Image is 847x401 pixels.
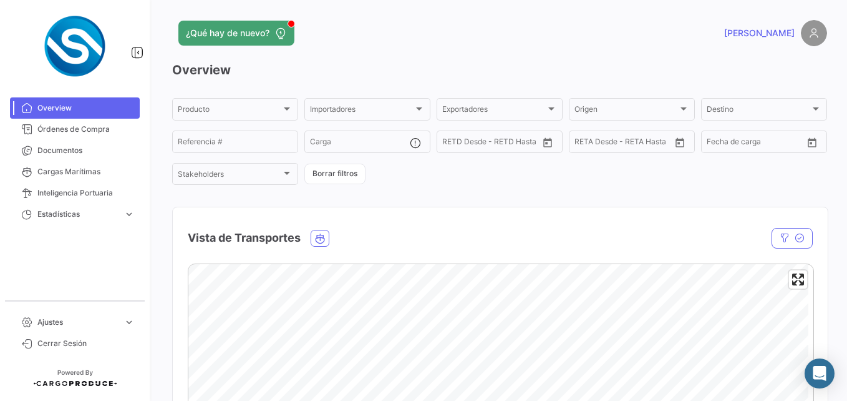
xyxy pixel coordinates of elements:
input: Desde [442,139,465,148]
a: Cargas Marítimas [10,161,140,182]
button: Open calendar [538,133,557,152]
a: Órdenes de Compra [10,119,140,140]
span: expand_more [123,317,135,328]
input: Hasta [738,139,783,148]
span: Importadores [310,107,414,116]
span: Inteligencia Portuaria [37,187,135,199]
button: Borrar filtros [304,164,365,184]
span: expand_more [123,209,135,220]
span: Documentos [37,145,135,156]
button: Ocean [311,230,329,246]
img: Logo+spray-solutions.png [44,15,106,77]
span: Overview [37,102,135,114]
span: Destino [707,107,810,116]
input: Desde [707,139,729,148]
span: Cargas Marítimas [37,166,135,177]
button: Open calendar [803,133,821,152]
span: ¿Qué hay de nuevo? [186,27,269,39]
a: Documentos [10,140,140,161]
span: Órdenes de Compra [37,124,135,135]
button: Enter fullscreen [789,270,807,289]
a: Overview [10,97,140,119]
a: Inteligencia Portuaria [10,182,140,204]
span: Origen [574,107,678,116]
h3: Overview [172,61,827,79]
button: Open calendar [670,133,689,152]
span: Cerrar Sesión [37,338,135,349]
button: ¿Qué hay de nuevo? [178,21,294,46]
span: Ajustes [37,317,119,328]
span: Estadísticas [37,209,119,220]
h4: Vista de Transportes [188,229,301,247]
input: Desde [574,139,597,148]
input: Hasta [473,139,519,148]
span: Producto [178,107,281,116]
span: Stakeholders [178,172,281,181]
span: Exportadores [442,107,546,116]
span: [PERSON_NAME] [724,27,795,39]
input: Hasta [606,139,651,148]
div: Abrir Intercom Messenger [805,359,835,389]
img: placeholder-user.png [801,20,827,46]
